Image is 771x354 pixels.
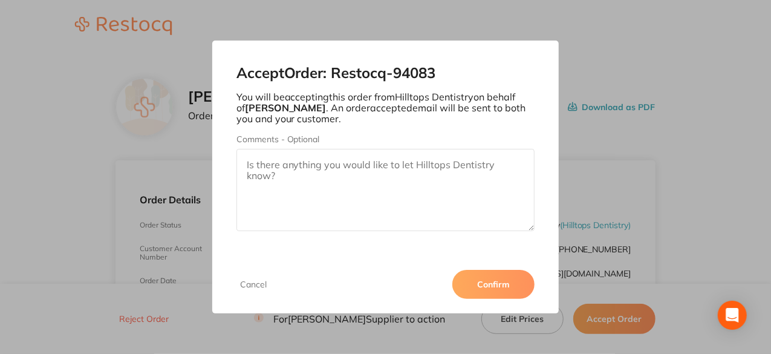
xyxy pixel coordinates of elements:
[236,134,535,144] label: Comments - Optional
[718,301,747,330] div: Open Intercom Messenger
[236,279,270,290] button: Cancel
[236,65,535,82] h2: Accept Order: Restocq- 94083
[245,102,327,114] b: [PERSON_NAME]
[452,270,535,299] button: Confirm
[236,91,535,125] p: You will be accepting this order from Hilltops Dentistry on behalf of . An order accepted email w...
